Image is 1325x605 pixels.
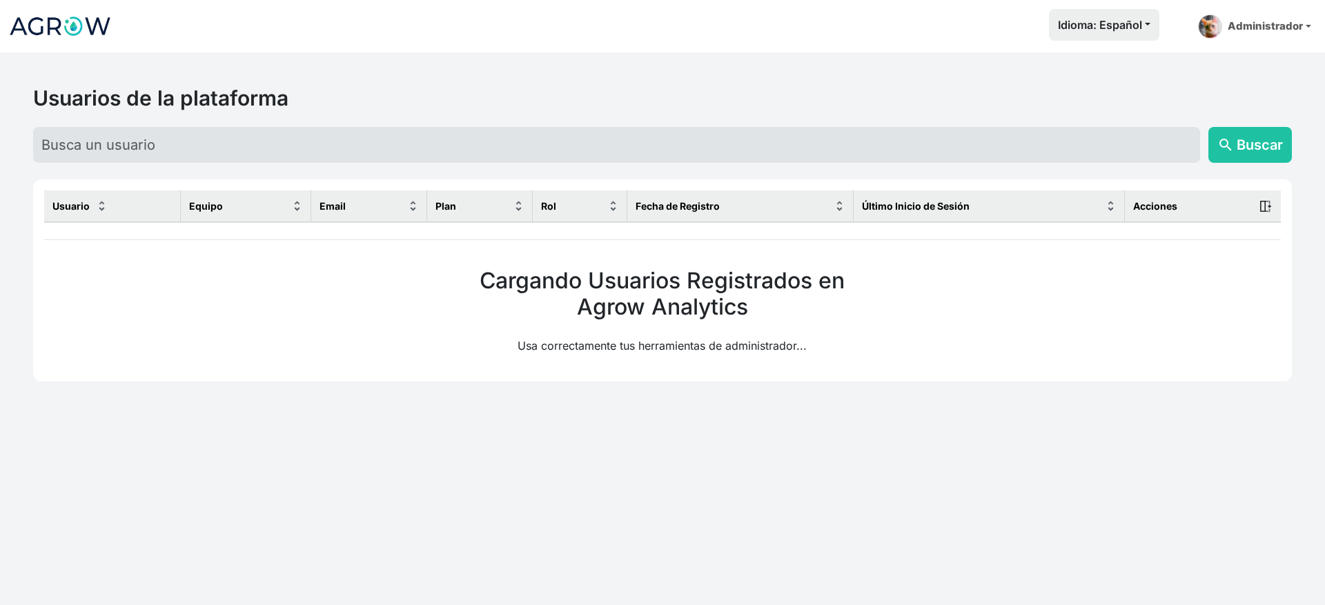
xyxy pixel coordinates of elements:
p: Usa correctamente tus herramientas de administrador... [462,337,863,354]
img: admin-picture [1198,14,1222,39]
span: Fecha de Registro [636,199,720,213]
h2: Cargando Usuarios Registrados en Agrow Analytics [462,268,863,321]
button: searchBuscar [1208,127,1292,163]
a: Administrador [1192,9,1317,44]
img: sort [834,201,845,211]
img: sort [1106,201,1116,211]
img: action [1259,199,1273,213]
span: Equipo [189,199,223,213]
span: Acciones [1133,199,1177,213]
span: Email [320,199,346,213]
span: search [1217,137,1234,153]
span: Último Inicio de Sesión [862,199,970,213]
span: Usuario [52,199,90,213]
img: Logo [8,9,112,43]
img: sort [608,201,618,211]
h2: Usuarios de la plataforma [33,86,1292,110]
img: sort [97,201,107,211]
img: sort [408,201,418,211]
span: Rol [541,199,556,213]
button: Idioma: Español [1049,9,1159,41]
span: Plan [435,199,456,213]
img: sort [292,201,302,211]
img: sort [513,201,524,211]
input: Busca un usuario [33,127,1200,163]
span: Buscar [1237,135,1283,155]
